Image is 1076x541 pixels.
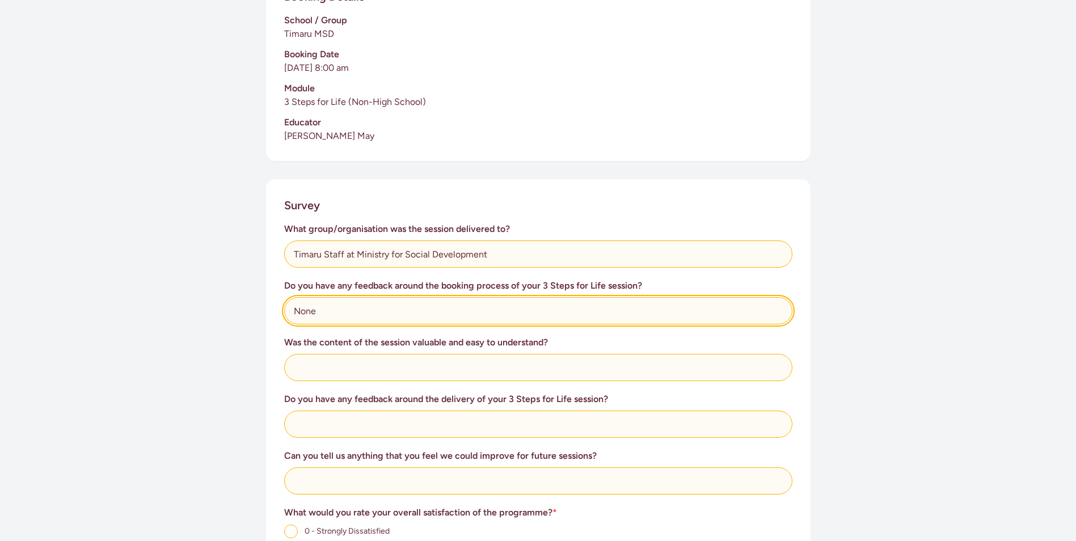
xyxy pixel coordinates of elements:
p: [DATE] 8:00 am [284,61,792,75]
input: 0 - Strongly Dissatisfied [284,525,298,538]
h2: Survey [284,197,320,213]
h3: What group/organisation was the session delivered to? [284,222,792,236]
h3: Booking Date [284,48,792,61]
h3: Module [284,82,792,95]
h3: School / Group [284,14,792,27]
h3: Was the content of the session valuable and easy to understand? [284,336,792,349]
h3: Can you tell us anything that you feel we could improve for future sessions? [284,449,792,463]
h3: Do you have any feedback around the booking process of your 3 Steps for Life session? [284,279,792,293]
span: 0 - Strongly Dissatisfied [305,526,390,536]
h3: Educator [284,116,792,129]
p: Timaru MSD [284,27,792,41]
h3: What would you rate your overall satisfaction of the programme? [284,506,792,519]
p: 3 Steps for Life (Non-High School) [284,95,792,109]
p: [PERSON_NAME] May [284,129,792,143]
h3: Do you have any feedback around the delivery of your 3 Steps for Life session? [284,392,792,406]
